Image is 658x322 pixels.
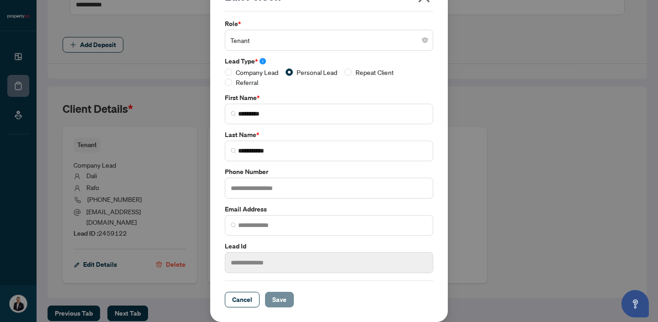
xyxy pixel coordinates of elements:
[225,56,433,66] label: Lead Type
[225,167,433,177] label: Phone Number
[225,93,433,103] label: First Name
[232,292,252,307] span: Cancel
[230,32,428,49] span: Tenant
[232,77,262,87] span: Referral
[225,19,433,29] label: Role
[231,222,236,228] img: search_icon
[293,67,341,77] span: Personal Lead
[225,241,433,251] label: Lead Id
[272,292,287,307] span: Save
[225,292,260,307] button: Cancel
[231,148,236,153] img: search_icon
[225,204,433,214] label: Email Address
[621,290,649,317] button: Open asap
[231,111,236,116] img: search_icon
[225,130,433,140] label: Last Name
[422,37,428,43] span: close-circle
[260,58,266,64] span: info-circle
[352,67,398,77] span: Repeat Client
[265,292,294,307] button: Save
[232,67,282,77] span: Company Lead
